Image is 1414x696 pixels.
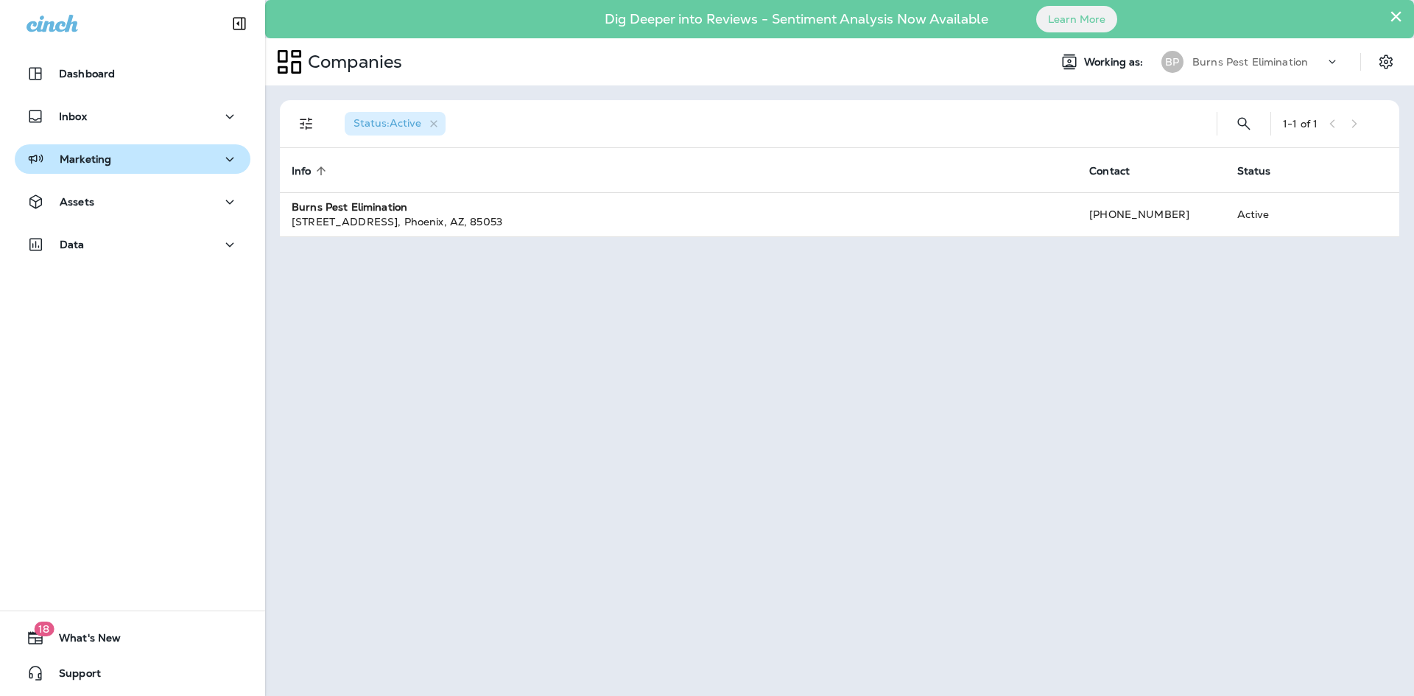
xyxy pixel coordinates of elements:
[15,230,250,259] button: Data
[562,17,1031,21] p: Dig Deeper into Reviews - Sentiment Analysis Now Available
[34,622,54,636] span: 18
[60,153,111,165] p: Marketing
[59,68,115,80] p: Dashboard
[1237,164,1290,177] span: Status
[15,658,250,688] button: Support
[292,165,312,177] span: Info
[1229,109,1259,138] button: Search Companies
[353,116,421,130] span: Status : Active
[1237,165,1271,177] span: Status
[15,102,250,131] button: Inbox
[302,51,402,73] p: Companies
[292,214,1066,229] div: [STREET_ADDRESS] , Phoenix , AZ , 85053
[60,196,94,208] p: Assets
[44,667,101,685] span: Support
[1389,4,1403,28] button: Close
[44,632,121,650] span: What's New
[1373,49,1399,75] button: Settings
[1161,51,1183,73] div: BP
[15,623,250,653] button: 18What's New
[15,187,250,217] button: Assets
[1192,56,1308,68] p: Burns Pest Elimination
[15,59,250,88] button: Dashboard
[15,144,250,174] button: Marketing
[292,200,407,214] strong: Burns Pest Elimination
[1084,56,1147,68] span: Working as:
[292,109,321,138] button: Filters
[292,164,331,177] span: Info
[1089,164,1149,177] span: Contact
[1225,192,1320,236] td: Active
[219,9,260,38] button: Collapse Sidebar
[1077,192,1225,236] td: [PHONE_NUMBER]
[59,110,87,122] p: Inbox
[1283,118,1318,130] div: 1 - 1 of 1
[60,239,85,250] p: Data
[1036,6,1117,32] button: Learn More
[1089,165,1130,177] span: Contact
[345,112,446,136] div: Status:Active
